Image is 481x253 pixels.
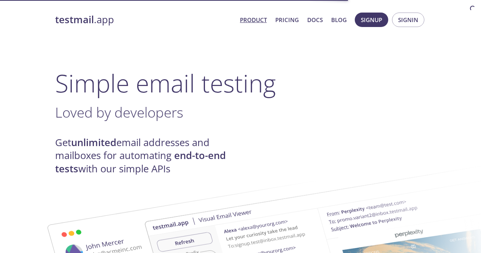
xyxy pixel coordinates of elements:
button: Signup [355,13,388,27]
a: Blog [331,15,347,25]
strong: end-to-end tests [55,149,226,175]
span: Loved by developers [55,103,183,122]
strong: testmail [55,13,94,26]
button: Signin [392,13,424,27]
span: Signin [398,15,418,25]
h1: Simple email testing [55,68,426,98]
a: Product [240,15,267,25]
strong: unlimited [71,136,116,149]
a: Pricing [275,15,299,25]
a: testmail.app [55,13,234,26]
h4: Get email addresses and mailboxes for automating with our simple APIs [55,136,241,175]
a: Docs [307,15,323,25]
span: Signup [361,15,382,25]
